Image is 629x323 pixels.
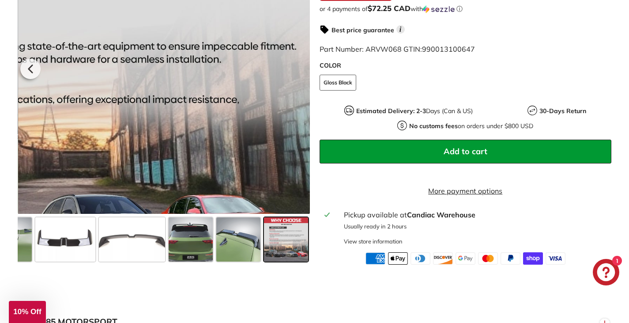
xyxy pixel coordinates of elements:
img: visa [546,252,565,265]
div: or 4 payments of with [320,4,612,13]
img: google_pay [456,252,475,265]
a: More payment options [320,186,612,196]
p: Days (Can & US) [356,106,473,116]
div: 10% Off [9,301,46,323]
img: diners_club [411,252,430,265]
img: american_express [365,252,385,265]
img: shopify_pay [523,252,543,265]
label: COLOR [320,61,612,70]
span: i [396,25,405,34]
img: paypal [501,252,520,265]
img: discover [433,252,453,265]
strong: Best price guarantee [331,26,394,34]
div: or 4 payments of$72.25 CADwithSezzle Click to learn more about Sezzle [320,4,612,13]
strong: No customs fees [409,122,458,130]
strong: Candiac Warehouse [407,210,475,219]
p: Usually ready in 2 hours [344,222,606,231]
img: apple_pay [388,252,408,265]
span: 10% Off [13,308,41,316]
div: Pickup available at [344,209,606,220]
inbox-online-store-chat: Shopify online store chat [590,259,622,288]
strong: Estimated Delivery: 2-3 [356,107,426,115]
strong: 30-Days Return [539,107,586,115]
div: View store information [344,237,403,246]
span: $72.25 CAD [368,4,411,13]
span: 990013100647 [422,45,475,53]
span: Add to cart [444,146,487,156]
img: Sezzle [423,5,455,13]
img: master [478,252,498,265]
span: Part Number: ARVW068 GTIN: [320,45,475,53]
p: on orders under $800 USD [409,122,533,131]
button: Add to cart [320,140,612,163]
